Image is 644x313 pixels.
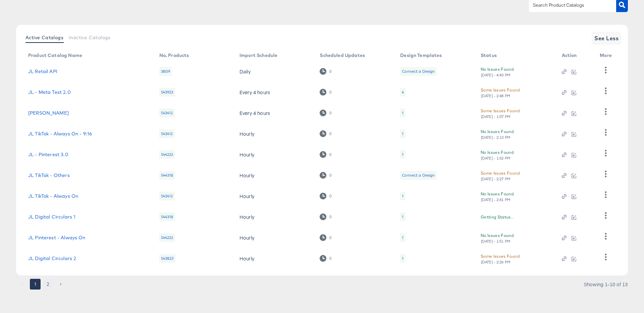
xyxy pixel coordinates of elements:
[400,129,405,138] div: 1
[320,255,331,261] div: 0
[320,172,331,178] div: 0
[55,279,66,290] button: Go to next page
[329,256,332,261] div: 0
[329,69,332,74] div: 0
[320,234,331,241] div: 0
[556,50,595,61] th: Action
[159,192,175,200] div: 543412
[28,256,76,261] a: JL Digital Circulars 2
[584,282,628,287] div: Showing 1–10 of 13
[159,53,189,58] div: No. Products
[481,177,511,181] div: [DATE] - 2:27 PM
[234,144,314,165] td: Hourly
[400,88,406,97] div: 4
[400,233,405,242] div: 1
[594,34,619,43] span: See Less
[481,170,520,177] div: Some Issues Found
[159,212,175,221] div: 544318
[28,173,70,178] a: JL TikTok - Others
[159,171,175,180] div: 544318
[400,171,436,180] div: Connect a Design
[28,89,71,95] a: JL - Meta Test 2.0
[159,88,175,97] div: 543923
[329,214,332,219] div: 0
[402,193,404,199] div: 1
[234,123,314,144] td: Hourly
[30,279,41,290] button: page 1
[43,279,53,290] button: Go to page 2
[481,114,511,119] div: [DATE] - 1:07 PM
[25,35,63,40] span: Active Catalogs
[402,131,404,136] div: 1
[329,111,332,115] div: 0
[481,93,511,98] div: [DATE] - 2:48 PM
[329,90,332,95] div: 0
[402,256,404,261] div: 1
[28,53,82,58] div: Product Catalog Name
[320,89,331,95] div: 0
[320,53,365,58] div: Scheduled Updates
[234,248,314,269] td: Hourly
[28,152,68,157] a: JL - Pinterest 3.0
[475,50,556,61] th: Status
[234,186,314,206] td: Hourly
[159,67,172,76] div: 3809
[402,110,404,116] div: 1
[16,279,67,290] nav: pagination navigation
[28,214,75,220] a: JL Digital Circulars 1
[481,86,520,98] button: Some Issues Found[DATE] - 2:48 PM
[329,235,332,240] div: 0
[239,53,277,58] div: Import Schedule
[28,131,92,136] a: JL TikTok - Always On - 9:16
[402,152,404,157] div: 1
[28,110,69,116] a: [PERSON_NAME]
[402,69,435,74] div: Connect a Design
[28,235,86,240] a: JL Pinterest - Always On
[159,233,175,242] div: 544222
[594,50,620,61] th: More
[402,214,404,220] div: 1
[400,212,405,221] div: 1
[481,86,520,93] div: Some Issues Found
[481,107,520,119] button: Some Issues Found[DATE] - 1:07 PM
[159,129,175,138] div: 543412
[400,254,405,263] div: 1
[402,235,404,240] div: 1
[159,109,175,117] div: 543412
[592,32,621,45] button: See Less
[320,110,331,116] div: 0
[234,165,314,186] td: Hourly
[481,260,511,264] div: [DATE] - 2:26 PM
[234,61,314,82] td: Daily
[402,173,435,178] div: Connect a Design
[481,170,520,181] button: Some Issues Found[DATE] - 2:27 PM
[234,227,314,248] td: Hourly
[329,173,332,178] div: 0
[329,194,332,198] div: 0
[400,53,442,58] div: Design Templates
[69,35,111,40] span: Inactive Catalogs
[320,68,331,74] div: 0
[400,109,405,117] div: 1
[159,150,175,159] div: 544222
[320,193,331,199] div: 0
[481,253,520,260] div: Some Issues Found
[234,103,314,123] td: Every 4 hours
[481,107,520,114] div: Some Issues Found
[320,130,331,137] div: 0
[28,69,57,74] a: JL Retail API
[329,131,332,136] div: 0
[400,67,436,76] div: Connect a Design
[402,89,404,95] div: 4
[400,150,405,159] div: 1
[400,192,405,200] div: 1
[532,1,603,9] input: Search Product Catalogs
[159,254,175,263] div: 543823
[234,82,314,103] td: Every 4 hours
[329,152,332,157] div: 0
[320,213,331,220] div: 0
[234,206,314,227] td: Hourly
[28,193,78,199] a: JL TikTok - Always On
[320,151,331,158] div: 0
[481,253,520,264] button: Some Issues Found[DATE] - 2:26 PM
